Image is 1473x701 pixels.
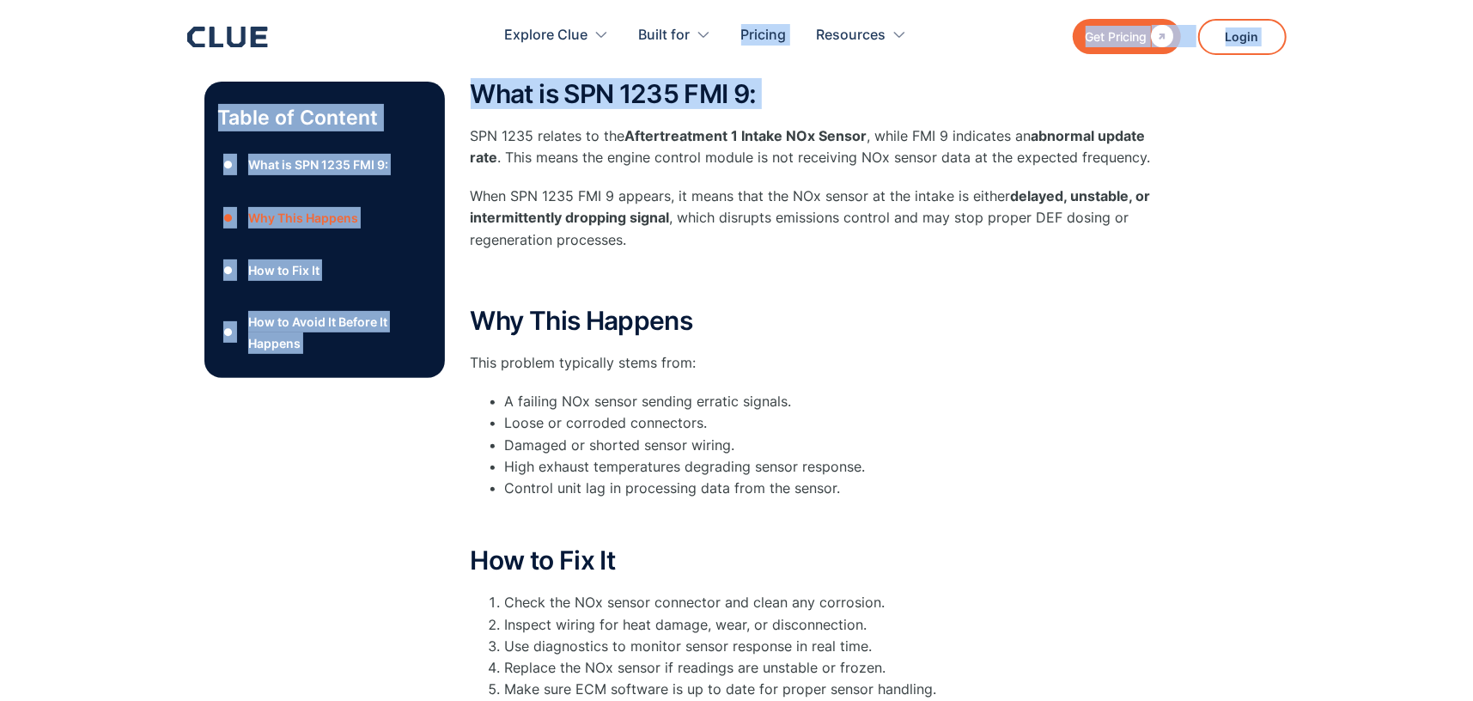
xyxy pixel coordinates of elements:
[505,435,1158,456] li: Damaged or shorted sensor wiring.
[471,546,1158,575] h2: How to Fix It
[505,9,588,63] div: Explore Clue
[639,9,691,63] div: Built for
[471,80,1158,108] h2: What is SPN 1235 FMI 9:
[1086,26,1147,47] div: Get Pricing
[218,152,239,178] div: ●
[505,391,1158,412] li: A failing NOx sensor sending erratic signals.
[505,679,1158,700] li: Make sure ECM software is up to date for proper sensor handling.
[817,9,886,63] div: Resources
[1147,26,1174,47] div: 
[505,456,1158,478] li: High exhaust temperatures degrading sensor response.
[471,508,1158,529] p: ‍
[471,307,1158,335] h2: Why This Happens
[248,260,320,282] div: How to Fix It
[741,9,787,63] a: Pricing
[625,127,867,144] strong: Aftertreatment 1 Intake NOx Sensor
[248,311,430,354] div: How to Avoid It Before It Happens
[471,268,1158,290] p: ‍
[471,125,1158,168] p: SPN 1235 relates to the , while FMI 9 indicates an . This means the engine control module is not ...
[505,636,1158,657] li: Use diagnostics to monitor sensor response in real time.
[218,258,431,283] a: ●How to Fix It
[639,9,711,63] div: Built for
[218,205,431,231] a: ●Why This Happens
[218,258,239,283] div: ●
[218,152,431,178] a: ●What is SPN 1235 FMI 9:
[218,205,239,231] div: ●
[817,9,907,63] div: Resources
[1198,19,1287,55] a: Login
[471,186,1158,251] p: When SPN 1235 FMI 9 appears, it means that the NOx sensor at the intake is either , which disrupt...
[218,311,431,354] a: ●How to Avoid It Before It Happens
[218,320,239,345] div: ●
[505,592,1158,613] li: Check the NOx sensor connector and clean any corrosion.
[505,478,1158,499] li: Control unit lag in processing data from the sensor.
[218,104,431,131] p: Table of Content
[248,154,388,175] div: What is SPN 1235 FMI 9:
[1073,19,1181,54] a: Get Pricing
[505,412,1158,434] li: Loose or corroded connectors.
[248,207,358,229] div: Why This Happens
[505,657,1158,679] li: Replace the NOx sensor if readings are unstable or frozen.
[505,9,609,63] div: Explore Clue
[471,352,1158,374] p: This problem typically stems from:
[471,127,1146,166] strong: abnormal update rate
[505,614,1158,636] li: Inspect wiring for heat damage, wear, or disconnection.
